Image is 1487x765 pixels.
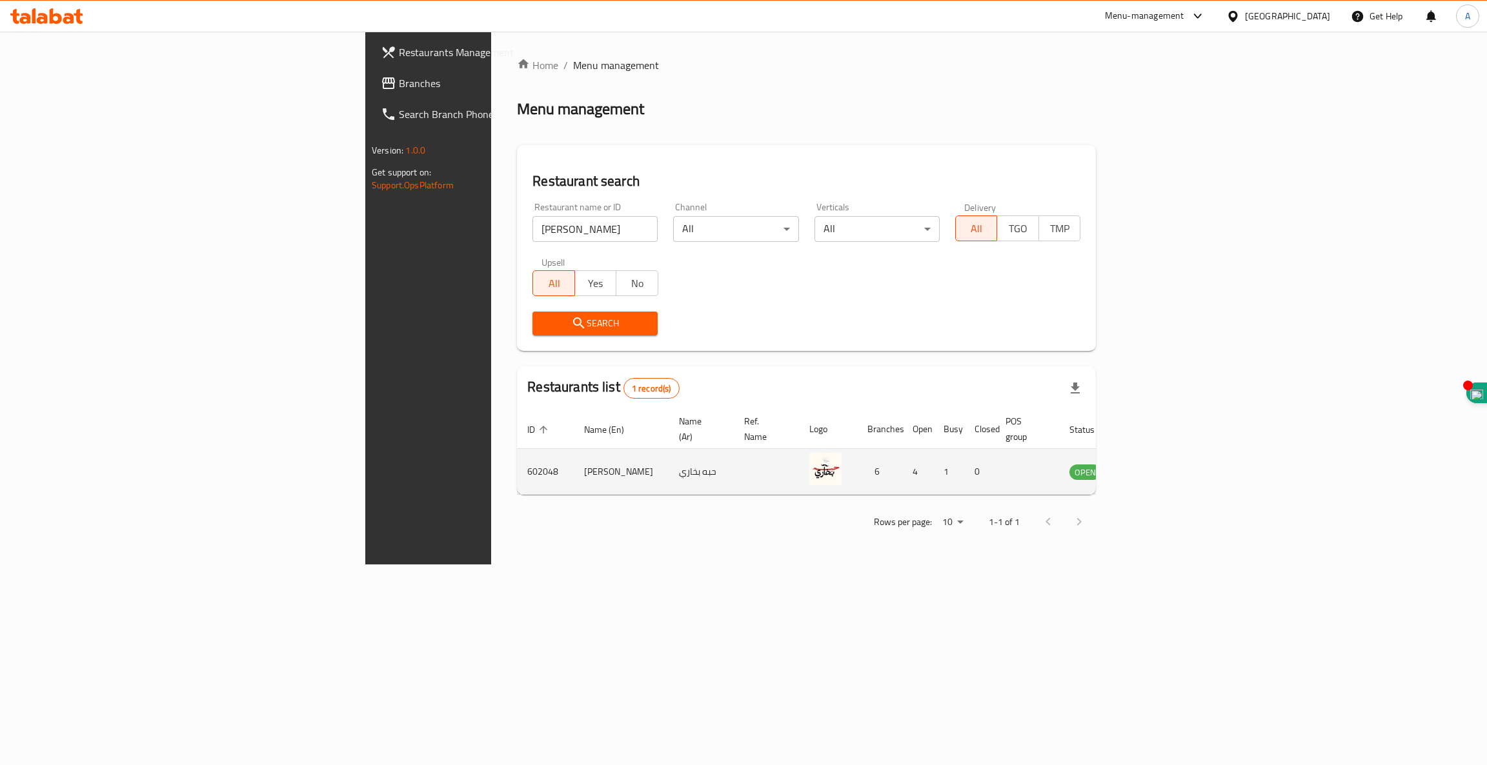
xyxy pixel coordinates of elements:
[1069,465,1101,480] span: OPEN
[372,164,431,181] span: Get support on:
[616,270,658,296] button: No
[1465,9,1470,23] span: A
[902,410,933,449] th: Open
[669,449,734,495] td: حبه بخاري
[527,377,679,399] h2: Restaurants list
[679,413,718,444] span: Name (Ar)
[538,274,569,293] span: All
[1006,413,1044,444] span: POS group
[955,215,997,241] button: All
[902,449,933,495] td: 4
[624,382,679,395] span: 1 record(s)
[1044,219,1075,238] span: TMP
[370,99,614,130] a: Search Branch Phone
[517,410,1171,495] table: enhanced table
[1069,422,1111,437] span: Status
[964,449,995,495] td: 0
[1038,215,1080,241] button: TMP
[673,216,798,242] div: All
[532,312,658,335] button: Search
[370,68,614,99] a: Branches
[399,106,603,122] span: Search Branch Phone
[580,274,611,293] span: Yes
[372,177,454,194] a: Support.OpsPlatform
[933,410,964,449] th: Busy
[1060,373,1091,404] div: Export file
[623,378,680,399] div: Total records count
[937,513,968,532] div: Rows per page:
[532,172,1080,191] h2: Restaurant search
[964,410,995,449] th: Closed
[372,142,403,159] span: Version:
[799,410,857,449] th: Logo
[532,270,574,296] button: All
[532,216,658,242] input: Search for restaurant name or ID..
[964,203,996,212] label: Delivery
[989,514,1020,530] p: 1-1 of 1
[809,453,842,485] img: Haba Bukhari
[541,257,565,266] label: Upsell
[399,45,603,60] span: Restaurants Management
[574,449,669,495] td: [PERSON_NAME]
[744,413,784,444] span: Ref. Name
[874,514,932,530] p: Rows per page:
[517,57,1096,73] nav: breadcrumb
[1245,9,1330,23] div: [GEOGRAPHIC_DATA]
[573,57,659,73] span: Menu management
[574,270,616,296] button: Yes
[370,37,614,68] a: Restaurants Management
[405,142,425,159] span: 1.0.0
[933,449,964,495] td: 1
[996,215,1038,241] button: TGO
[857,410,902,449] th: Branches
[527,422,552,437] span: ID
[1002,219,1033,238] span: TGO
[961,219,992,238] span: All
[814,216,940,242] div: All
[622,274,652,293] span: No
[857,449,902,495] td: 6
[543,315,647,332] span: Search
[1105,8,1184,24] div: Menu-management
[584,422,641,437] span: Name (En)
[399,75,603,91] span: Branches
